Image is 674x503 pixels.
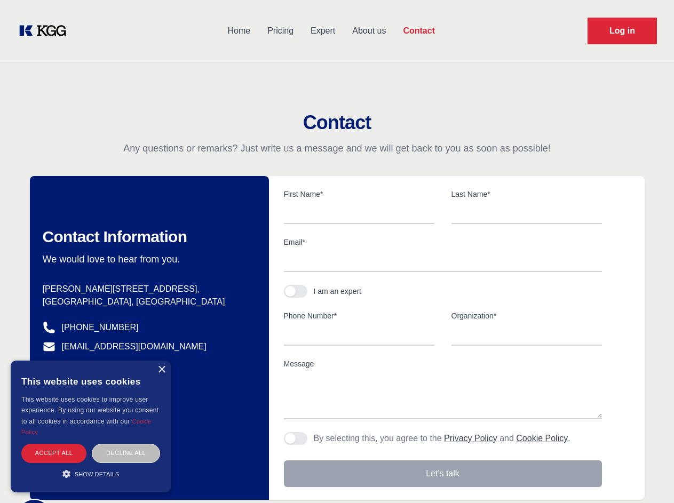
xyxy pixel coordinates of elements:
a: Cookie Policy [516,434,568,443]
h2: Contact [13,112,661,133]
label: First Name* [284,189,434,199]
label: Last Name* [451,189,602,199]
p: Any questions or remarks? Just write us a message and we will get back to you as soon as possible! [13,142,661,155]
a: KOL Knowledge Platform: Talk to Key External Experts (KEE) [17,22,75,39]
div: This website uses cookies [21,369,160,394]
a: Home [219,17,259,45]
p: By selecting this, you agree to the and . [314,432,570,445]
a: Privacy Policy [444,434,497,443]
a: [PHONE_NUMBER] [62,321,139,334]
span: This website uses cookies to improve user experience. By using our website you consent to all coo... [21,396,158,425]
a: [EMAIL_ADDRESS][DOMAIN_NAME] [62,340,207,353]
a: Expert [302,17,344,45]
div: Close [157,366,165,374]
a: About us [344,17,394,45]
iframe: Chat Widget [621,452,674,503]
a: Request Demo [588,18,657,44]
a: Cookie Policy [21,418,152,435]
label: Email* [284,237,602,247]
p: [PERSON_NAME][STREET_ADDRESS], [43,283,252,296]
a: Pricing [259,17,302,45]
a: Contact [394,17,443,45]
div: Accept all [21,444,86,462]
p: We would love to hear from you. [43,253,252,266]
div: Decline all [92,444,160,462]
label: Message [284,358,602,369]
a: @knowledgegategroup [43,360,149,372]
p: [GEOGRAPHIC_DATA], [GEOGRAPHIC_DATA] [43,296,252,308]
button: Let's talk [284,460,602,487]
label: Phone Number* [284,310,434,321]
label: Organization* [451,310,602,321]
div: I am an expert [314,286,362,297]
span: Show details [75,471,120,477]
div: Show details [21,468,160,479]
h2: Contact Information [43,227,252,246]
